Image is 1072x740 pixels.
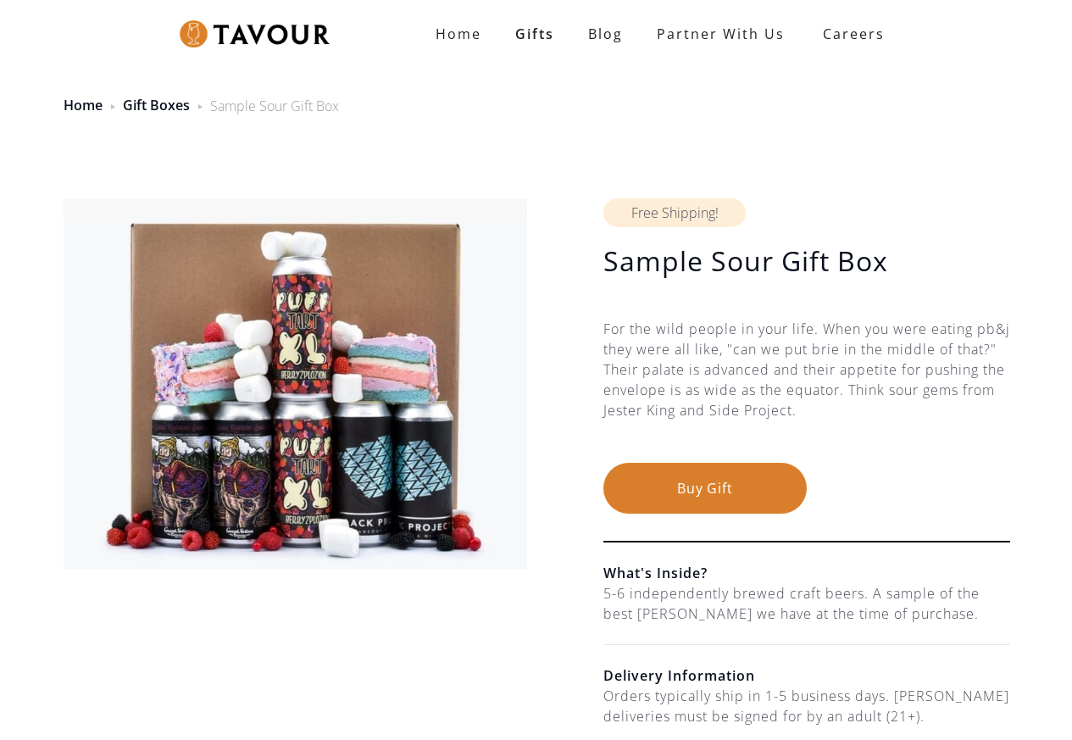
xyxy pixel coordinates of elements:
strong: Careers [823,17,885,51]
a: Home [419,17,498,51]
div: Sample Sour Gift Box [210,96,339,116]
h1: Sample Sour Gift Box [603,244,1010,278]
a: Careers [802,10,897,58]
a: Blog [571,17,640,51]
strong: Home [436,25,481,43]
a: Gifts [498,17,571,51]
div: 5-6 independently brewed craft beers. A sample of the best [PERSON_NAME] we have at the time of p... [603,583,1010,624]
div: For the wild people in your life. When you were eating pb&j they were all like, "can we put brie ... [603,319,1010,463]
div: Free Shipping! [603,198,746,227]
h6: Delivery Information [603,665,1010,686]
div: Orders typically ship in 1-5 business days. [PERSON_NAME] deliveries must be signed for by an adu... [603,686,1010,726]
a: partner with us [640,17,802,51]
h6: What's Inside? [603,563,1010,583]
a: Home [64,96,103,114]
a: Gift Boxes [123,96,190,114]
button: Buy Gift [603,463,807,514]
